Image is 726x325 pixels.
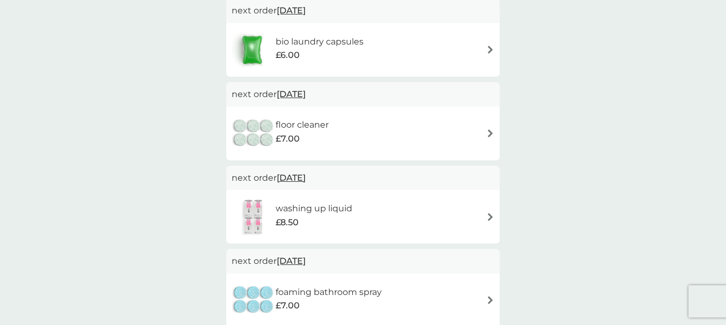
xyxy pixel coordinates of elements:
[486,213,494,221] img: arrow right
[232,115,276,152] img: floor cleaner
[276,132,300,146] span: £7.00
[277,250,306,271] span: [DATE]
[277,167,306,188] span: [DATE]
[276,299,300,313] span: £7.00
[232,87,494,101] p: next order
[486,129,494,137] img: arrow right
[276,118,329,132] h6: floor cleaner
[276,202,352,216] h6: washing up liquid
[277,84,306,105] span: [DATE]
[276,48,300,62] span: £6.00
[232,171,494,185] p: next order
[232,4,494,18] p: next order
[232,254,494,268] p: next order
[232,198,276,235] img: washing up liquid
[232,282,276,319] img: foaming bathroom spray
[276,285,382,299] h6: foaming bathroom spray
[276,216,299,230] span: £8.50
[486,296,494,304] img: arrow right
[232,31,272,69] img: bio laundry capsules
[486,46,494,54] img: arrow right
[276,35,364,49] h6: bio laundry capsules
